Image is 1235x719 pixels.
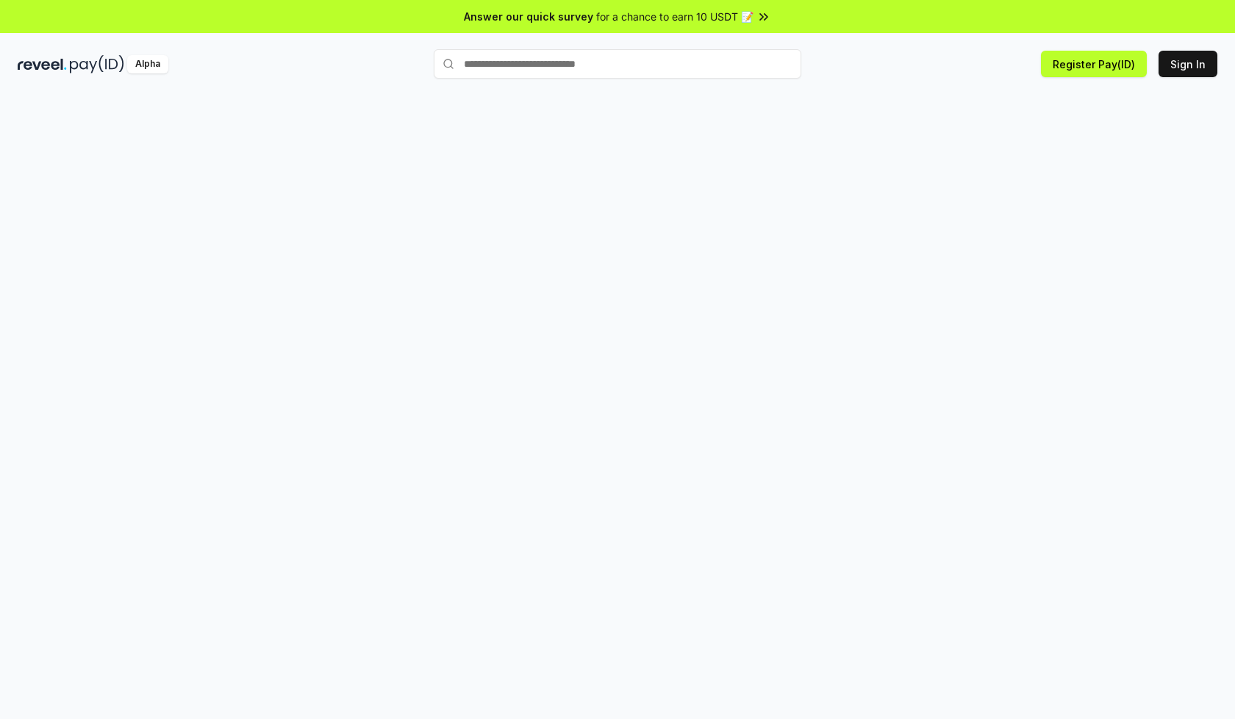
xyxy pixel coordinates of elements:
[1159,51,1217,77] button: Sign In
[18,55,67,73] img: reveel_dark
[464,9,593,24] span: Answer our quick survey
[70,55,124,73] img: pay_id
[1041,51,1147,77] button: Register Pay(ID)
[596,9,753,24] span: for a chance to earn 10 USDT 📝
[127,55,168,73] div: Alpha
